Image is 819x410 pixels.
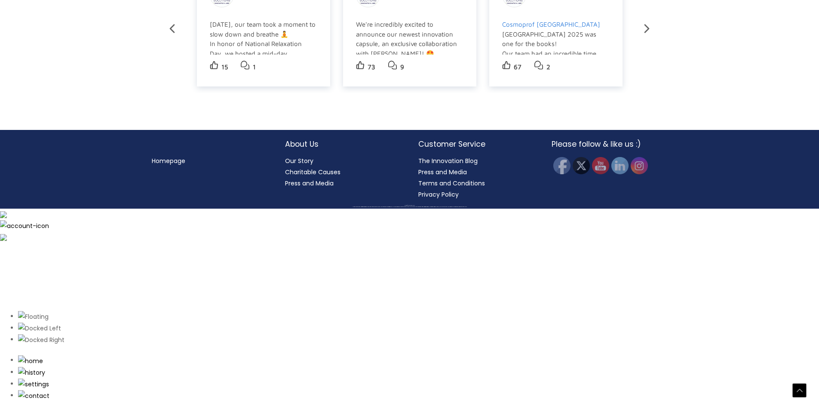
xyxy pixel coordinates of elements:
[573,157,590,174] img: Twitter
[356,20,462,213] div: We're incredibly excited to announce our newest innovation capsule, an exclusive collaboration wi...
[18,355,43,367] img: Home
[546,61,550,73] p: 2
[15,207,804,207] div: All material on this Website, including design, text, images, logos and sounds, are owned by Cosm...
[418,168,467,176] a: Press and Media
[418,155,534,200] nav: Customer Service
[502,20,600,30] a: Cosmoprof [GEOGRAPHIC_DATA]
[400,61,404,73] p: 9
[18,390,49,401] img: Contact
[152,157,185,165] a: Homepage
[285,168,340,176] a: Charitable Causes
[15,205,804,206] div: Copyright © 2025
[418,179,485,188] a: Terms and Conditions
[18,311,49,322] img: Floating
[502,21,600,28] span: Cosmoprof [GEOGRAPHIC_DATA]
[18,379,49,390] img: Settings
[553,157,571,174] img: Facebook
[552,139,668,150] h2: Please follow & like us :)
[210,20,316,165] div: [DATE], our team took a moment to slow down and breathe 🧘 In honor of National Relaxation Day, we...
[285,155,401,189] nav: About Us
[18,323,61,334] img: Docked Left
[418,157,478,165] a: The Innovation Blog
[221,61,228,73] p: 15
[285,157,313,165] a: Our Story
[502,20,608,185] div: [GEOGRAPHIC_DATA] 2025 was one for the books! Our team had an incredible time connecting with so ...
[418,190,459,199] a: Privacy Policy
[253,61,256,73] p: 1
[152,155,268,166] nav: Menu
[18,367,45,378] img: History
[514,61,521,73] p: 67
[18,334,64,345] img: Docked Right
[368,61,375,73] p: 73
[285,179,334,188] a: Press and Media
[285,139,401,150] h2: About Us
[418,139,534,150] h2: Customer Service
